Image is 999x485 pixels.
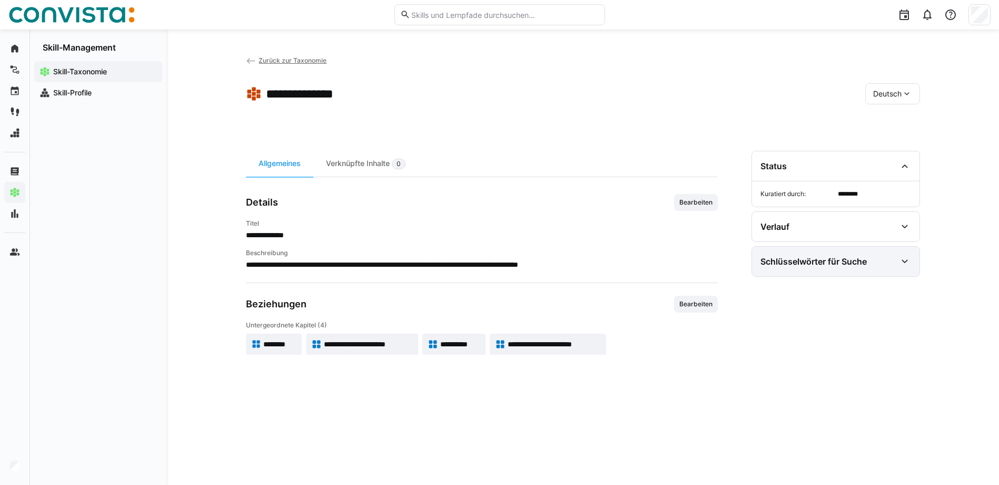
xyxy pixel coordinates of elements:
[246,249,718,257] h4: Beschreibung
[313,151,418,177] div: Verknüpfte Inhalte
[410,10,599,20] input: Skills und Lernpfade durchsuchen…
[760,161,787,171] div: Status
[674,296,718,313] button: Bearbeiten
[397,160,401,168] span: 0
[674,194,718,211] button: Bearbeiten
[246,219,718,228] h4: Titel
[760,221,789,232] div: Verlauf
[873,89,902,99] span: Deutsch
[246,321,718,329] h4: Untergeordnete Kapitel (4)
[678,198,714,207] span: Bearbeiten
[246,298,306,310] h3: Beziehungen
[259,56,327,64] span: Zurück zur Taxonomie
[246,56,327,64] a: Zurück zur Taxonomie
[246,151,313,177] div: Allgemeines
[246,197,278,208] h3: Details
[760,256,867,267] div: Schlüsselwörter für Suche
[678,300,714,308] span: Bearbeiten
[760,190,834,198] span: Kuratiert durch:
